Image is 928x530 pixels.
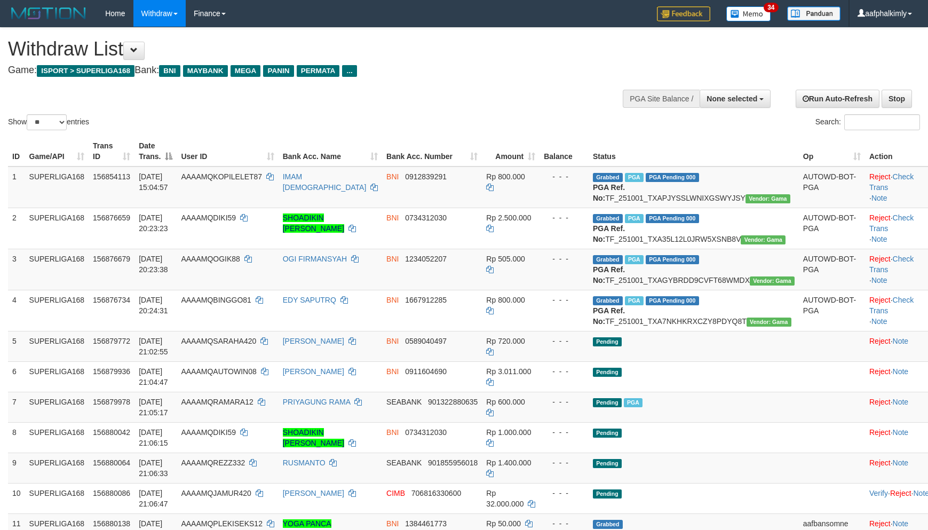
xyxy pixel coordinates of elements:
[482,136,540,167] th: Amount: activate to sort column ascending
[486,458,531,467] span: Rp 1.400.000
[181,519,263,528] span: AAAAMQPLEKISEKS12
[726,6,771,21] img: Button%20Memo.svg
[8,167,25,208] td: 1
[486,337,525,345] span: Rp 720.000
[25,249,89,290] td: SUPERLIGA168
[93,398,130,406] span: 156879978
[624,398,643,407] span: Marked by aafromsomean
[139,172,168,192] span: [DATE] 15:04:57
[8,136,25,167] th: ID
[486,489,524,508] span: Rp 32.000.000
[93,367,130,376] span: 156879936
[405,367,447,376] span: Copy 0911604690 to clipboard
[386,367,399,376] span: BNI
[134,136,177,167] th: Date Trans.: activate to sort column descending
[386,398,422,406] span: SEABANK
[37,65,134,77] span: ISPORT > SUPERLIGA168
[283,172,367,192] a: IMAM [DEMOGRAPHIC_DATA]
[8,483,25,513] td: 10
[25,208,89,249] td: SUPERLIGA168
[27,114,67,130] select: Showentries
[593,255,623,264] span: Grabbed
[183,65,228,77] span: MAYBANK
[623,90,700,108] div: PGA Site Balance /
[544,518,584,529] div: - - -
[386,296,399,304] span: BNI
[593,337,622,346] span: Pending
[869,213,914,233] a: Check Trans
[593,296,623,305] span: Grabbed
[139,428,168,447] span: [DATE] 21:06:15
[486,213,531,222] span: Rp 2.500.000
[486,428,531,437] span: Rp 1.000.000
[405,255,447,263] span: Copy 1234052207 to clipboard
[342,65,356,77] span: ...
[593,224,625,243] b: PGA Ref. No:
[893,519,909,528] a: Note
[139,367,168,386] span: [DATE] 21:04:47
[869,428,891,437] a: Reject
[25,290,89,331] td: SUPERLIGA168
[844,114,920,130] input: Search:
[589,208,799,249] td: TF_251001_TXA35L12L0JRW5XSNB8V
[540,136,589,167] th: Balance
[625,214,644,223] span: Marked by aafsoycanthlai
[544,295,584,305] div: - - -
[869,255,914,274] a: Check Trans
[428,458,478,467] span: Copy 901855956018 to clipboard
[25,453,89,483] td: SUPERLIGA168
[405,213,447,222] span: Copy 0734312030 to clipboard
[893,428,909,437] a: Note
[747,318,791,327] span: Vendor URL: https://trx31.1velocity.biz
[93,428,130,437] span: 156880042
[177,136,278,167] th: User ID: activate to sort column ascending
[589,290,799,331] td: TF_251001_TXA7NKHKRXCZY8PDYQ8T
[486,296,525,304] span: Rp 800.000
[181,398,253,406] span: AAAAMQRAMARA12
[486,519,521,528] span: Rp 50.000
[386,489,405,497] span: CIMB
[25,483,89,513] td: SUPERLIGA168
[544,212,584,223] div: - - -
[405,428,447,437] span: Copy 0734312030 to clipboard
[593,173,623,182] span: Grabbed
[181,428,236,437] span: AAAAMQDIKI59
[283,255,347,263] a: OGI FIRMANSYAH
[593,459,622,468] span: Pending
[386,255,399,263] span: BNI
[589,136,799,167] th: Status
[745,194,790,203] span: Vendor URL: https://trx31.1velocity.biz
[283,213,344,233] a: SHOADIKIN [PERSON_NAME]
[139,213,168,233] span: [DATE] 20:23:23
[764,3,778,12] span: 34
[593,214,623,223] span: Grabbed
[8,361,25,392] td: 6
[8,290,25,331] td: 4
[89,136,134,167] th: Trans ID: activate to sort column ascending
[707,94,757,103] span: None selected
[8,392,25,422] td: 7
[657,6,710,21] img: Feedback.jpg
[544,171,584,182] div: - - -
[593,265,625,284] b: PGA Ref. No:
[893,458,909,467] a: Note
[871,194,887,202] a: Note
[8,114,89,130] label: Show entries
[405,172,447,181] span: Copy 0912839291 to clipboard
[159,65,180,77] span: BNI
[869,296,891,304] a: Reject
[799,208,865,249] td: AUTOWD-BOT-PGA
[93,172,130,181] span: 156854113
[593,368,622,377] span: Pending
[589,249,799,290] td: TF_251001_TXAGYBRDD9CVFT68WMDX
[405,337,447,345] span: Copy 0589040497 to clipboard
[93,519,130,528] span: 156880138
[893,337,909,345] a: Note
[25,422,89,453] td: SUPERLIGA168
[181,213,236,222] span: AAAAMQDIKI59
[486,255,525,263] span: Rp 505.000
[799,249,865,290] td: AUTOWD-BOT-PGA
[181,458,245,467] span: AAAAMQREZZ332
[869,172,914,192] a: Check Trans
[646,214,699,223] span: PGA Pending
